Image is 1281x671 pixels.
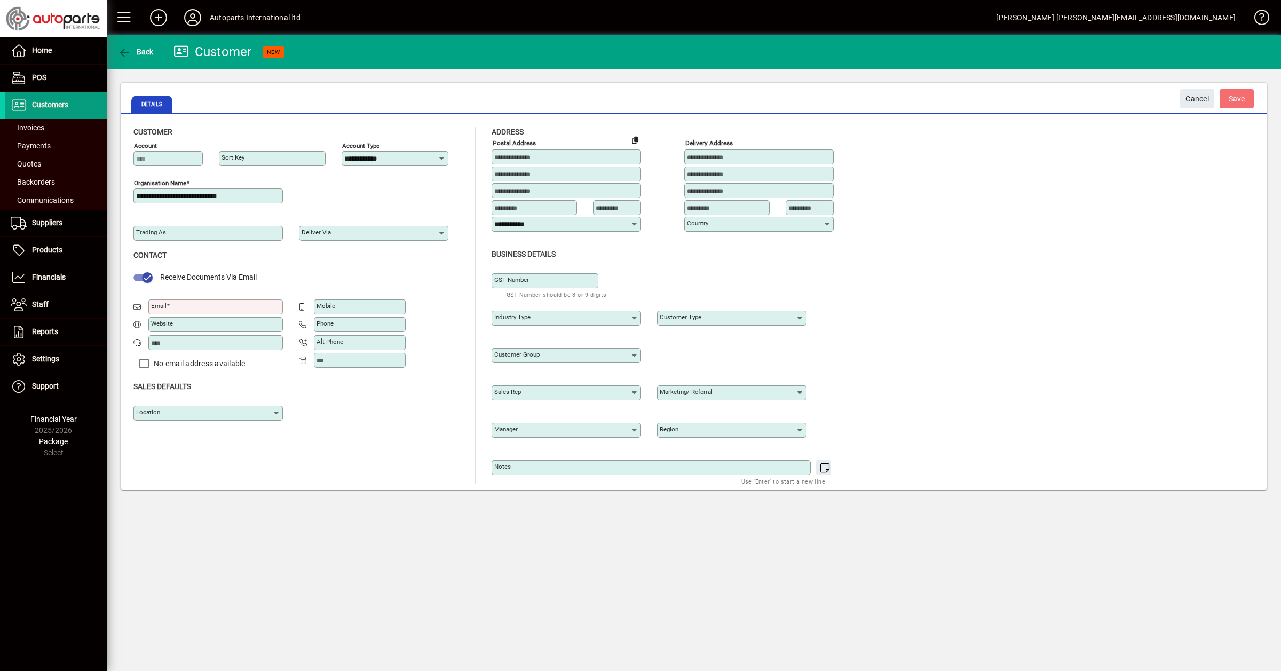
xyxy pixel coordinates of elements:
button: Save [1220,89,1254,108]
span: Financial Year [30,415,77,423]
mat-label: Manager [494,425,518,433]
span: Reports [32,327,58,336]
a: Settings [5,346,107,373]
span: Customers [32,100,68,109]
button: Profile [176,8,210,27]
mat-hint: GST Number should be 8 or 9 digits [507,288,607,301]
span: Support [32,382,59,390]
span: Receive Documents Via Email [160,273,257,281]
a: Reports [5,319,107,345]
mat-label: Region [660,425,678,433]
mat-label: Sales rep [494,388,521,396]
mat-label: GST Number [494,276,529,283]
span: Payments [11,141,51,150]
label: No email address available [152,358,246,369]
span: Settings [32,354,59,363]
span: Suppliers [32,218,62,227]
a: Support [5,373,107,400]
a: POS [5,65,107,91]
mat-label: Account Type [342,142,379,149]
mat-label: Phone [317,320,334,327]
span: Business details [492,250,556,258]
mat-label: Trading as [136,228,166,236]
a: Backorders [5,173,107,191]
a: Staff [5,291,107,318]
div: Autoparts International ltd [210,9,301,26]
mat-label: Deliver via [302,228,331,236]
mat-label: Alt Phone [317,338,343,345]
span: POS [32,73,46,82]
a: Payments [5,137,107,155]
span: NEW [267,49,280,56]
span: Communications [11,196,74,204]
span: Package [39,437,68,446]
mat-hint: Use 'Enter' to start a new line [741,475,825,487]
span: Address [492,128,524,136]
span: Contact [133,251,167,259]
a: Communications [5,191,107,209]
mat-label: Marketing/ Referral [660,388,713,396]
span: Home [32,46,52,54]
mat-label: Location [136,408,160,416]
span: Sales defaults [133,382,191,391]
app-page-header-button: Back [107,42,165,61]
mat-label: Sort key [222,154,244,161]
a: Financials [5,264,107,291]
span: Back [118,48,154,56]
span: Backorders [11,178,55,186]
mat-label: Customer group [494,351,540,358]
div: Customer [173,43,252,60]
span: ave [1229,90,1245,108]
button: Back [115,42,156,61]
a: Quotes [5,155,107,173]
mat-label: Customer type [660,313,701,321]
mat-label: Account [134,142,157,149]
mat-label: Country [687,219,708,227]
a: Home [5,37,107,64]
span: Financials [32,273,66,281]
mat-label: Notes [494,463,511,470]
a: Invoices [5,119,107,137]
mat-label: Website [151,320,173,327]
span: Details [131,96,172,113]
button: Cancel [1180,89,1214,108]
a: Products [5,237,107,264]
mat-label: Mobile [317,302,335,310]
span: Invoices [11,123,44,132]
span: Customer [133,128,172,136]
mat-label: Email [151,302,167,310]
a: Knowledge Base [1246,2,1268,37]
span: Cancel [1185,90,1209,108]
span: Products [32,246,62,254]
div: [PERSON_NAME] [PERSON_NAME][EMAIL_ADDRESS][DOMAIN_NAME] [996,9,1236,26]
mat-label: Industry type [494,313,531,321]
span: Quotes [11,160,41,168]
a: Suppliers [5,210,107,236]
mat-label: Organisation name [134,179,186,187]
button: Add [141,8,176,27]
span: S [1229,94,1233,103]
span: Staff [32,300,49,309]
button: Copy to Delivery address [627,131,644,148]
